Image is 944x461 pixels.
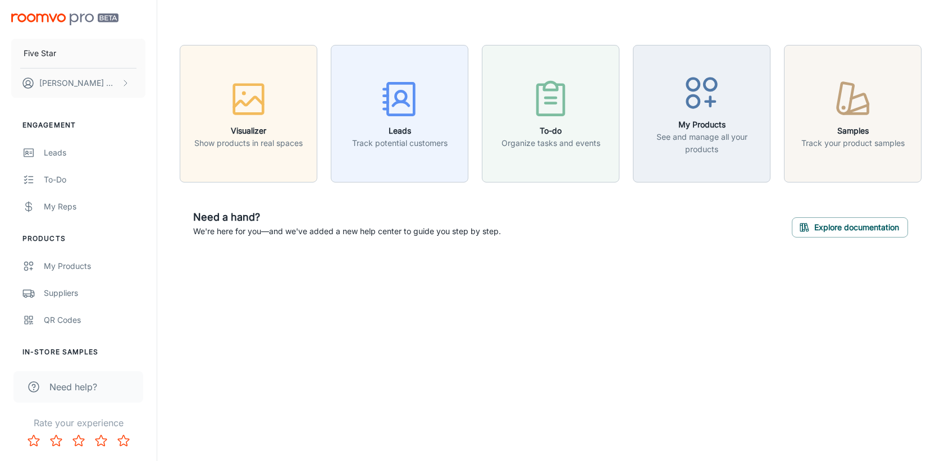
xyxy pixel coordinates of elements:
div: My Products [44,260,145,272]
p: See and manage all your products [640,131,763,156]
p: We're here for you—and we've added a new help center to guide you step by step. [193,225,501,238]
p: [PERSON_NAME] N/A [39,77,118,89]
div: To-do [44,174,145,186]
button: Explore documentation [792,217,908,238]
p: Track potential customers [352,137,448,149]
button: VisualizerShow products in real spaces [180,45,317,182]
button: LeadsTrack potential customers [331,45,468,182]
h6: Samples [801,125,905,137]
button: My ProductsSee and manage all your products [633,45,770,182]
h6: To-do [501,125,600,137]
div: Suppliers [44,287,145,299]
button: [PERSON_NAME] N/A [11,69,145,98]
p: Organize tasks and events [501,137,600,149]
p: Five Star [24,47,56,60]
p: Track your product samples [801,137,905,149]
button: SamplesTrack your product samples [784,45,922,182]
a: SamplesTrack your product samples [784,107,922,118]
h6: Leads [352,125,448,137]
a: To-doOrganize tasks and events [482,107,619,118]
a: LeadsTrack potential customers [331,107,468,118]
button: Five Star [11,39,145,68]
h6: My Products [640,118,763,131]
a: Explore documentation [792,221,908,232]
a: My ProductsSee and manage all your products [633,107,770,118]
img: Roomvo PRO Beta [11,13,118,25]
div: My Reps [44,200,145,213]
div: Leads [44,147,145,159]
p: Show products in real spaces [194,137,303,149]
button: To-doOrganize tasks and events [482,45,619,182]
h6: Need a hand? [193,209,501,225]
h6: Visualizer [194,125,303,137]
